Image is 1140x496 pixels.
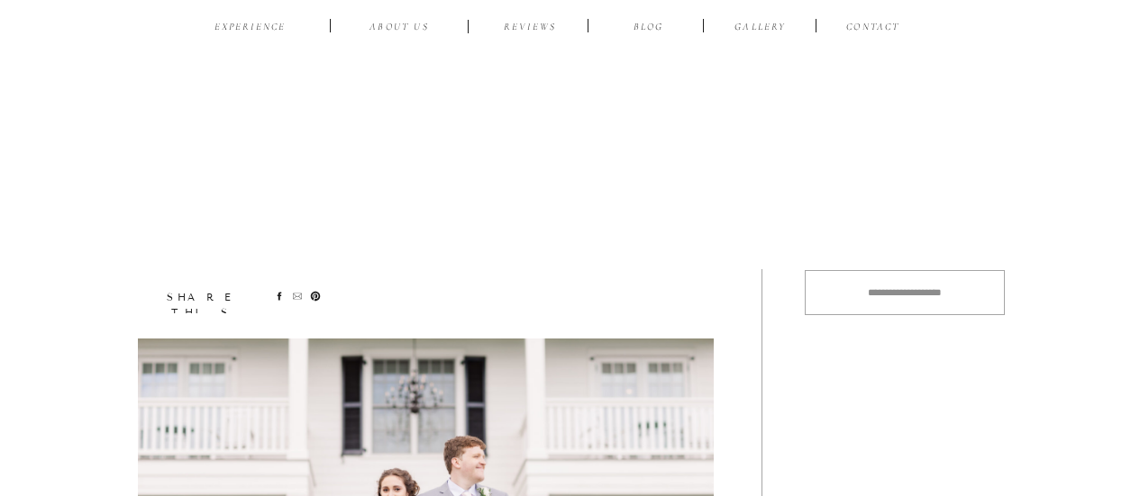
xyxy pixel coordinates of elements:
[844,20,904,37] a: CONTACT
[488,20,573,37] a: reviews
[731,20,791,37] a: Gallery
[208,20,293,37] a: EXPERIENCE
[136,290,268,307] p: share this post:
[620,20,678,37] a: BLOG
[357,20,442,37] a: ABOUT US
